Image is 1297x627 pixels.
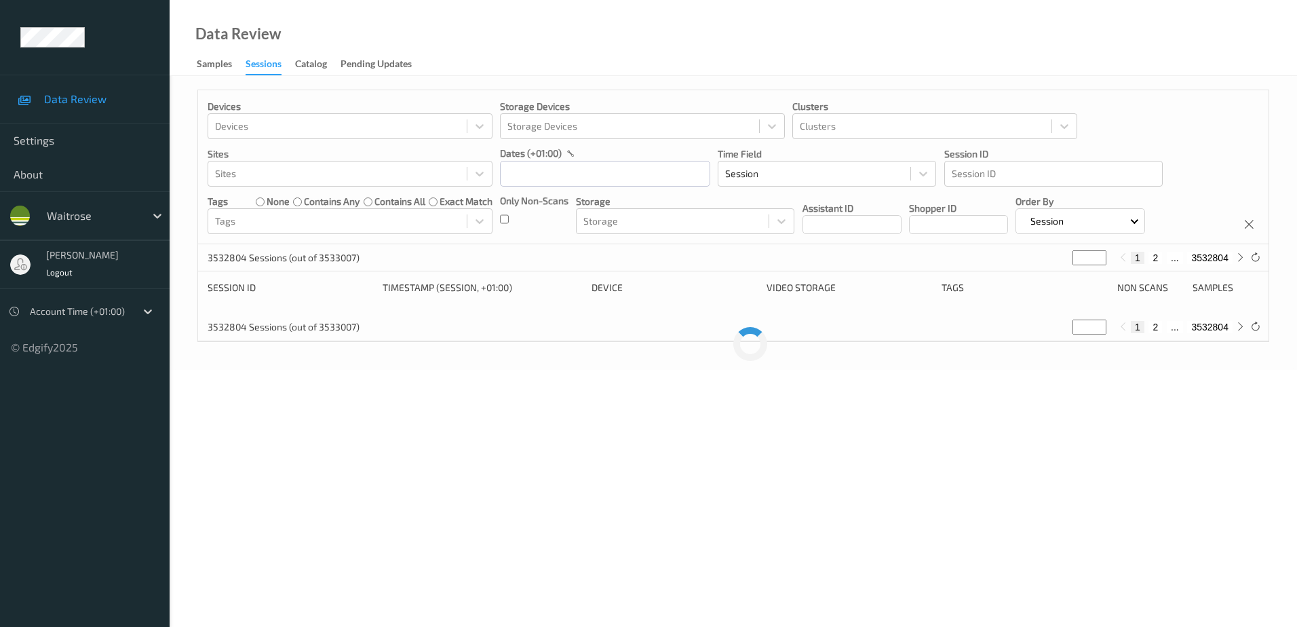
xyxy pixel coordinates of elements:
label: contains any [304,195,360,208]
div: Pending Updates [341,57,412,74]
div: Samples [197,57,232,74]
a: Catalog [295,55,341,74]
p: Assistant ID [802,202,902,215]
div: Non Scans [1117,281,1184,294]
button: 3532804 [1187,321,1233,333]
button: 1 [1131,252,1144,264]
label: contains all [374,195,425,208]
p: Storage [576,195,794,208]
p: Time Field [718,147,936,161]
p: Tags [208,195,228,208]
p: dates (+01:00) [500,147,562,160]
button: 3532804 [1187,252,1233,264]
p: Session [1026,214,1068,228]
div: Data Review [195,27,281,41]
div: Samples [1193,281,1259,294]
p: Session ID [944,147,1163,161]
a: Sessions [246,55,295,75]
button: 2 [1148,252,1162,264]
div: Catalog [295,57,327,74]
button: ... [1167,252,1183,264]
div: Tags [942,281,1107,294]
p: Order By [1015,195,1145,208]
p: Sites [208,147,492,161]
div: Device [592,281,757,294]
p: Devices [208,100,492,113]
a: Samples [197,55,246,74]
a: Pending Updates [341,55,425,74]
button: 2 [1148,321,1162,333]
p: 3532804 Sessions (out of 3533007) [208,251,360,265]
p: Only Non-Scans [500,194,568,208]
p: Shopper ID [909,202,1008,215]
p: Clusters [792,100,1077,113]
p: Storage Devices [500,100,785,113]
button: ... [1167,321,1183,333]
p: 3532804 Sessions (out of 3533007) [208,320,360,334]
button: 1 [1131,321,1144,333]
div: Session ID [208,281,373,294]
div: Sessions [246,57,282,75]
div: Video Storage [767,281,932,294]
div: Timestamp (Session, +01:00) [383,281,581,294]
label: exact match [440,195,492,208]
label: none [267,195,290,208]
